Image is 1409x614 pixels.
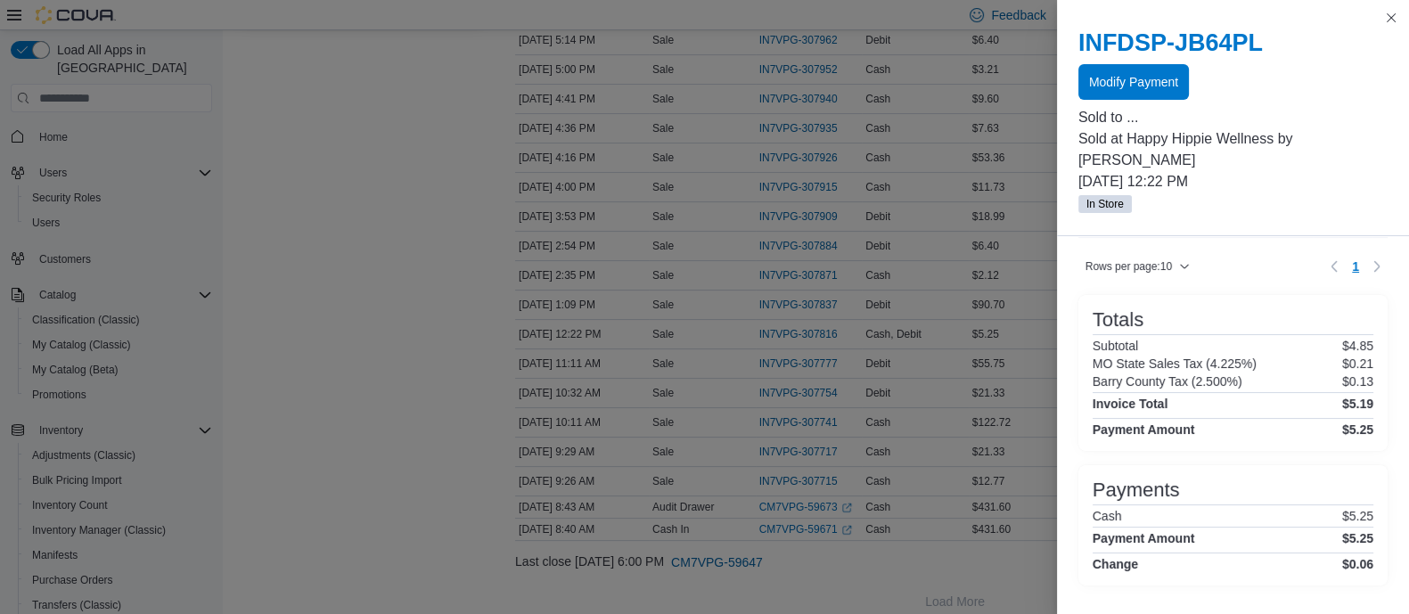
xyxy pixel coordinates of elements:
[1089,73,1178,91] span: Modify Payment
[1342,557,1373,571] h4: $0.06
[1380,7,1402,29] button: Close this dialog
[1342,531,1373,545] h4: $5.25
[1093,374,1242,389] h6: Barry County Tax (2.500%)
[1342,422,1373,437] h4: $5.25
[1093,339,1138,353] h6: Subtotal
[1323,252,1388,281] nav: Pagination for table: MemoryTable from EuiInMemoryTable
[1078,171,1388,192] p: [DATE] 12:22 PM
[1342,397,1373,411] h4: $5.19
[1093,509,1122,523] h6: Cash
[1078,128,1388,171] p: Sold at Happy Hippie Wellness by [PERSON_NAME]
[1078,195,1132,213] span: In Store
[1093,479,1180,501] h3: Payments
[1342,374,1373,389] p: $0.13
[1345,252,1366,281] button: Page 1 of 1
[1093,531,1195,545] h4: Payment Amount
[1342,339,1373,353] p: $4.85
[1078,107,1388,128] p: Sold to ...
[1093,397,1168,411] h4: Invoice Total
[1078,256,1197,277] button: Rows per page:10
[1093,309,1143,331] h3: Totals
[1342,509,1373,523] p: $5.25
[1093,356,1257,371] h6: MO State Sales Tax (4.225%)
[1086,196,1124,212] span: In Store
[1352,258,1359,275] span: 1
[1323,256,1345,277] button: Previous page
[1366,256,1388,277] button: Next page
[1093,557,1138,571] h4: Change
[1342,356,1373,371] p: $0.21
[1093,422,1195,437] h4: Payment Amount
[1345,252,1366,281] ul: Pagination for table: MemoryTable from EuiInMemoryTable
[1078,64,1189,100] button: Modify Payment
[1078,29,1388,57] h2: INFDSP-JB64PL
[1085,259,1172,274] span: Rows per page : 10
